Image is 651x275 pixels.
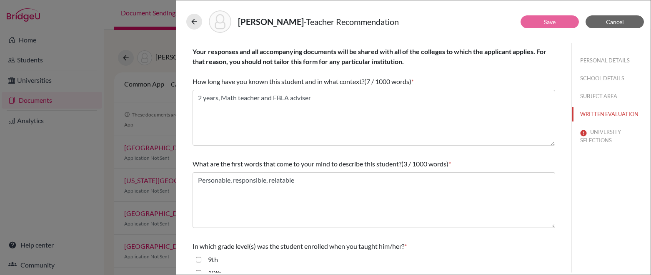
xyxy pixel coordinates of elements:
[572,125,651,148] button: UNIVERSITY SELECTIONS
[572,107,651,122] button: WRITTEN EVALUATION
[193,172,555,228] textarea: Personable, responsible, relatable
[572,53,651,68] button: PERSONAL DETAILS
[193,242,404,250] span: In which grade level(s) was the student enrolled when you taught him/her?
[580,130,587,136] img: error-544570611efd0a2d1de9.svg
[364,77,411,85] span: (7 / 1000 words)
[193,90,555,146] textarea: 2 years, Math teacher and FBLA adviser
[572,71,651,86] button: SCHOOL DETAILS
[401,160,448,168] span: (3 / 1000 words)
[193,47,546,65] b: Your responses and all accompanying documents will be shared with all of the colleges to which th...
[238,17,304,27] strong: [PERSON_NAME]
[193,160,401,168] span: What are the first words that come to your mind to describe this student?
[208,255,218,265] label: 9th
[572,89,651,104] button: SUBJECT AREA
[193,47,546,85] span: How long have you known this student and in what context?
[304,17,399,27] span: - Teacher Recommendation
